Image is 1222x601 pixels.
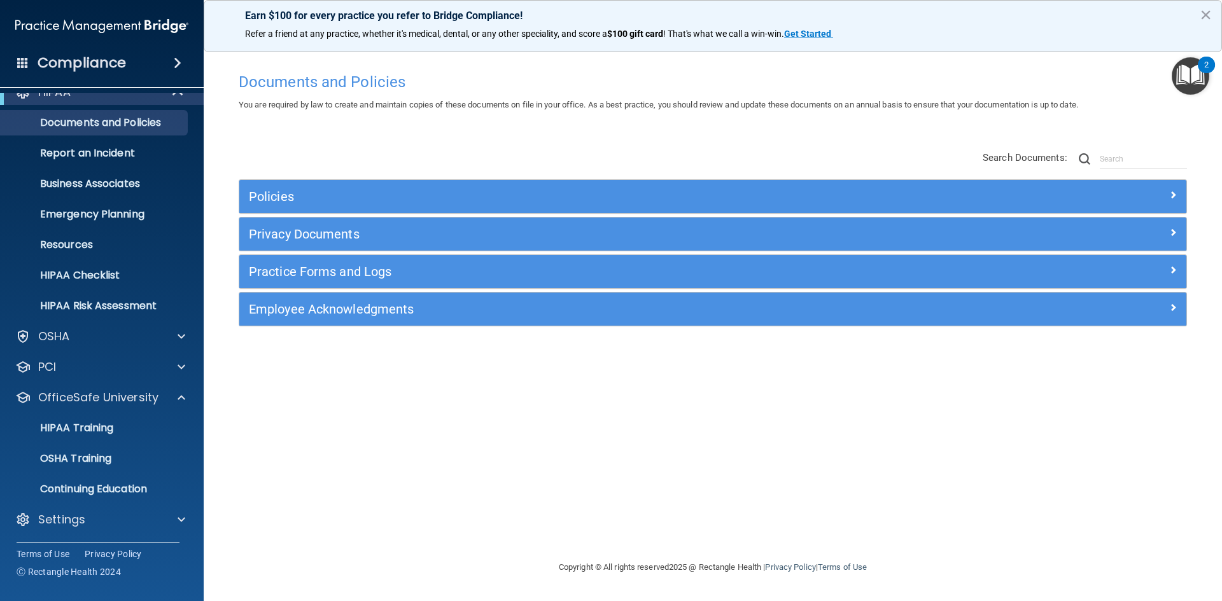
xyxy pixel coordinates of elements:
[249,265,940,279] h5: Practice Forms and Logs
[8,208,182,221] p: Emergency Planning
[38,359,56,375] p: PCI
[38,329,70,344] p: OSHA
[784,29,831,39] strong: Get Started
[1200,4,1212,25] button: Close
[607,29,663,39] strong: $100 gift card
[17,565,121,578] span: Ⓒ Rectangle Health 2024
[1100,149,1187,169] input: Search
[765,562,815,572] a: Privacy Policy
[8,116,182,129] p: Documents and Policies
[818,562,867,572] a: Terms of Use
[8,269,182,282] p: HIPAA Checklist
[1172,57,1209,95] button: Open Resource Center, 2 new notifications
[8,483,182,495] p: Continuing Education
[8,147,182,160] p: Report an Incident
[249,224,1177,244] a: Privacy Documents
[1079,153,1090,165] img: ic-search.3b580494.png
[249,227,940,241] h5: Privacy Documents
[784,29,833,39] a: Get Started
[249,261,1177,282] a: Practice Forms and Logs
[8,452,111,465] p: OSHA Training
[38,54,126,72] h4: Compliance
[245,29,607,39] span: Refer a friend at any practice, whether it's medical, dental, or any other speciality, and score a
[38,390,158,405] p: OfficeSafe University
[15,359,185,375] a: PCI
[249,299,1177,319] a: Employee Acknowledgments
[8,422,113,434] p: HIPAA Training
[663,29,784,39] span: ! That's what we call a win-win.
[249,302,940,316] h5: Employee Acknowledgments
[8,177,182,190] p: Business Associates
[249,186,1177,207] a: Policies
[1204,65,1209,81] div: 2
[249,190,940,204] h5: Policies
[481,547,945,588] div: Copyright © All rights reserved 2025 @ Rectangle Health | |
[8,238,182,251] p: Resources
[983,152,1067,163] span: Search Documents:
[239,74,1187,90] h4: Documents and Policies
[38,512,85,527] p: Settings
[15,13,188,39] img: PMB logo
[15,390,185,405] a: OfficeSafe University
[85,548,142,560] a: Privacy Policy
[17,548,69,560] a: Terms of Use
[239,100,1078,109] span: You are required by law to create and maintain copies of these documents on file in your office. ...
[15,329,185,344] a: OSHA
[245,10,1181,22] p: Earn $100 for every practice you refer to Bridge Compliance!
[8,300,182,312] p: HIPAA Risk Assessment
[15,512,185,527] a: Settings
